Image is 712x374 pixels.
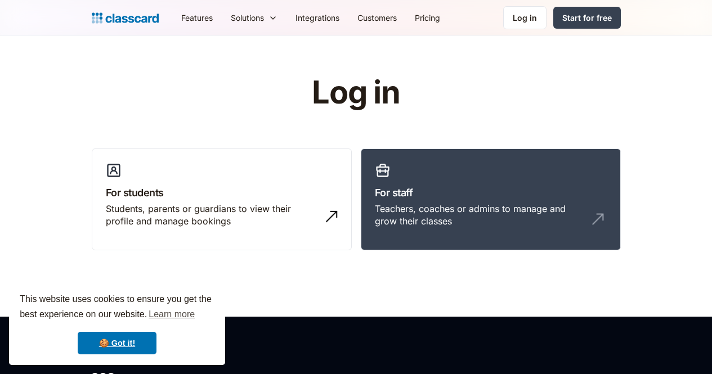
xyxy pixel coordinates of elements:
a: For studentsStudents, parents or guardians to view their profile and manage bookings [92,148,352,251]
h3: For students [106,185,338,200]
a: Customers [348,5,406,30]
a: Logo [92,10,159,26]
div: Teachers, coaches or admins to manage and grow their classes [375,202,584,228]
div: Solutions [222,5,286,30]
div: cookieconsent [9,282,225,365]
a: Log in [503,6,547,29]
div: Log in [513,12,537,24]
a: Integrations [286,5,348,30]
a: Start for free [553,7,621,29]
div: Solutions [231,12,264,24]
a: Features [172,5,222,30]
h1: Log in [177,75,535,110]
a: dismiss cookie message [78,332,156,354]
div: Students, parents or guardians to view their profile and manage bookings [106,202,315,228]
span: This website uses cookies to ensure you get the best experience on our website. [20,292,214,323]
h3: For staff [375,185,607,200]
a: For staffTeachers, coaches or admins to manage and grow their classes [361,148,621,251]
a: Pricing [406,5,449,30]
a: learn more about cookies [147,306,196,323]
div: Start for free [562,12,612,24]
